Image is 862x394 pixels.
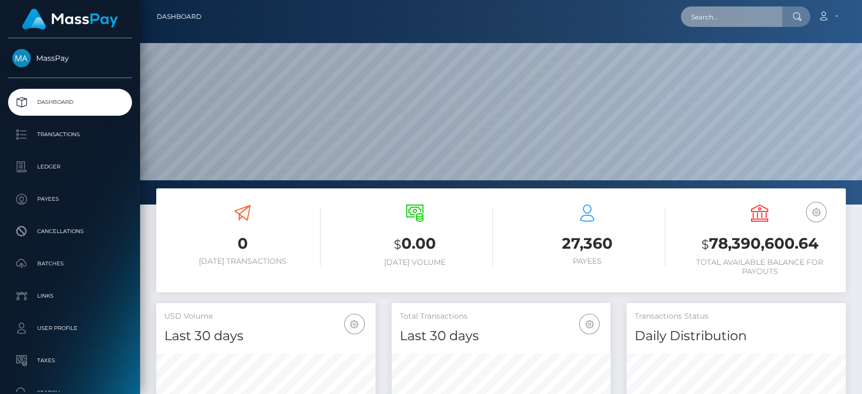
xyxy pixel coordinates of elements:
img: MassPay [12,49,31,67]
small: $ [701,237,709,252]
p: Taxes [12,353,128,369]
h6: Payees [509,257,665,266]
h3: 0.00 [337,233,493,255]
a: Ledger [8,153,132,180]
a: User Profile [8,315,132,342]
h6: [DATE] Transactions [164,257,321,266]
h3: 0 [164,233,321,254]
p: Batches [12,256,128,272]
a: Taxes [8,347,132,374]
span: MassPay [8,53,132,63]
a: Cancellations [8,218,132,245]
p: Dashboard [12,94,128,110]
p: User Profile [12,320,128,336]
p: Payees [12,191,128,207]
p: Ledger [12,159,128,175]
a: Batches [8,250,132,277]
input: Search... [681,6,782,27]
h4: Last 30 days [400,327,603,346]
a: Transactions [8,121,132,148]
h5: USD Volume [164,311,367,322]
small: $ [394,237,401,252]
h3: 27,360 [509,233,665,254]
a: Payees [8,186,132,213]
a: Dashboard [157,5,201,28]
h5: Total Transactions [400,311,603,322]
h6: [DATE] Volume [337,258,493,267]
p: Cancellations [12,223,128,240]
h4: Last 30 days [164,327,367,346]
p: Links [12,288,128,304]
a: Dashboard [8,89,132,116]
a: Links [8,283,132,309]
p: Transactions [12,126,128,143]
h3: 78,390,600.64 [682,233,838,255]
h4: Daily Distribution [635,327,838,346]
h6: Total Available Balance for Payouts [682,258,838,276]
img: MassPay Logo [22,9,118,30]
h5: Transactions Status [635,311,838,322]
